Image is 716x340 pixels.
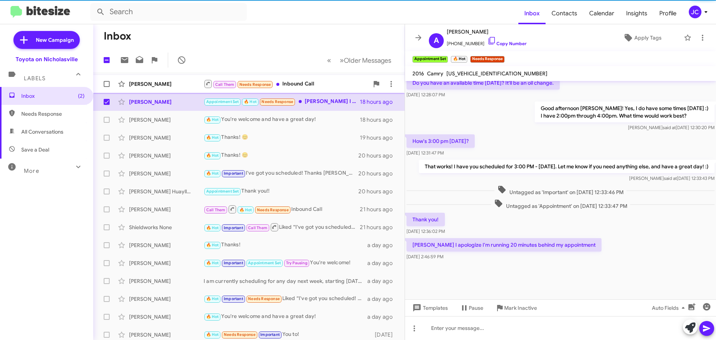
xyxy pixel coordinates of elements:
[129,241,204,249] div: [PERSON_NAME]
[204,259,367,267] div: You're welcome!
[689,6,701,18] div: JC
[206,261,219,265] span: 🔥 Hot
[491,199,630,210] span: Untagged as 'Appointment' on [DATE] 12:33:47 PM
[652,301,688,315] span: Auto Fields
[257,208,289,212] span: Needs Response
[406,92,445,97] span: [DATE] 12:28:07 PM
[360,224,399,231] div: 21 hours ago
[367,241,399,249] div: a day ago
[653,3,682,24] span: Profile
[323,53,396,68] nav: Page navigation example
[204,330,371,339] div: You to!
[454,301,489,315] button: Pause
[358,152,399,159] div: 20 hours ago
[204,151,358,160] div: Thanks! 😊
[620,3,653,24] a: Insights
[367,295,399,303] div: a day ago
[204,115,360,124] div: You're welcome and have a great day!
[646,301,694,315] button: Auto Fields
[224,296,243,301] span: Important
[16,56,78,63] div: Toyota on Nicholasville
[206,332,219,337] span: 🔥 Hot
[129,313,204,321] div: [PERSON_NAME]
[367,277,399,285] div: a day ago
[446,70,547,77] span: [US_VEHICLE_IDENTIFICATION_NUMBER]
[129,224,204,231] div: Shieldworks None
[204,169,358,178] div: I've got you scheduled! Thanks [PERSON_NAME], have a great day!
[129,259,204,267] div: [PERSON_NAME]
[204,133,360,142] div: Thanks! 😊
[129,152,204,159] div: [PERSON_NAME]
[13,31,80,49] a: New Campaign
[628,125,715,130] span: [PERSON_NAME] [DATE] 12:30:20 PM
[206,225,219,230] span: 🔥 Hot
[129,134,204,141] div: [PERSON_NAME]
[323,53,336,68] button: Previous
[129,188,204,195] div: [PERSON_NAME] Huayllani-[PERSON_NAME]
[78,92,85,100] span: (2)
[248,296,280,301] span: Needs Response
[469,301,483,315] span: Pause
[412,56,448,63] small: Appointment Set
[360,134,399,141] div: 19 hours ago
[487,41,527,46] a: Copy Number
[206,99,239,104] span: Appointment Set
[518,3,546,24] a: Inbox
[629,175,715,181] span: [PERSON_NAME] [DATE] 12:33:43 PM
[215,82,235,87] span: Call Them
[206,171,219,176] span: 🔥 Hot
[129,116,204,124] div: [PERSON_NAME]
[504,301,537,315] span: Mark Inactive
[447,27,527,36] span: [PERSON_NAME]
[367,313,399,321] div: a day ago
[406,134,475,148] p: How's 3:00 pm [DATE]?
[224,225,243,230] span: Important
[604,31,680,44] button: Apply Tags
[204,277,367,285] div: I am currently scheduling for any day next week, starting [DATE].
[204,294,367,303] div: Liked “I've got you scheduled! You're welcome. Thanks [PERSON_NAME], have a great day!”
[224,171,243,176] span: Important
[206,243,219,247] span: 🔥 Hot
[90,3,247,21] input: Search
[634,31,662,44] span: Apply Tags
[24,75,45,82] span: Labels
[206,135,219,140] span: 🔥 Hot
[239,208,252,212] span: 🔥 Hot
[206,189,239,194] span: Appointment Set
[406,150,444,156] span: [DATE] 12:31:47 PM
[129,331,204,339] div: [PERSON_NAME]
[204,241,367,249] div: Thanks!
[204,97,360,106] div: [PERSON_NAME] I apologize I'm running 20 minutes behind my appointment
[24,168,39,174] span: More
[244,99,257,104] span: 🔥 Hot
[239,82,271,87] span: Needs Response
[248,261,281,265] span: Appointment Set
[129,206,204,213] div: [PERSON_NAME]
[248,225,267,230] span: Call Them
[129,277,204,285] div: [PERSON_NAME]
[204,312,367,321] div: You're welcome and have a great day!
[583,3,620,24] a: Calendar
[104,30,131,42] h1: Inbox
[535,102,715,122] p: Good afternoon [PERSON_NAME]! Yes, I do have some times [DATE] :) I have 2:00pm through 4:00pm. W...
[21,146,49,153] span: Save a Deal
[335,53,396,68] button: Next
[447,36,527,47] span: [PHONE_NUMBER]
[663,125,676,130] span: said at
[360,98,399,106] div: 18 hours ago
[546,3,583,24] span: Contacts
[204,79,369,88] div: Inbound Call
[411,301,448,315] span: Templates
[405,301,454,315] button: Templates
[206,314,219,319] span: 🔥 Hot
[206,153,219,158] span: 🔥 Hot
[129,170,204,177] div: [PERSON_NAME]
[412,70,424,77] span: 2016
[204,205,360,214] div: Inbound Call
[340,56,344,65] span: »
[451,56,467,63] small: 🔥 Hot
[406,254,443,259] span: [DATE] 2:46:59 PM
[406,213,445,226] p: Thank you!
[360,116,399,124] div: 18 hours ago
